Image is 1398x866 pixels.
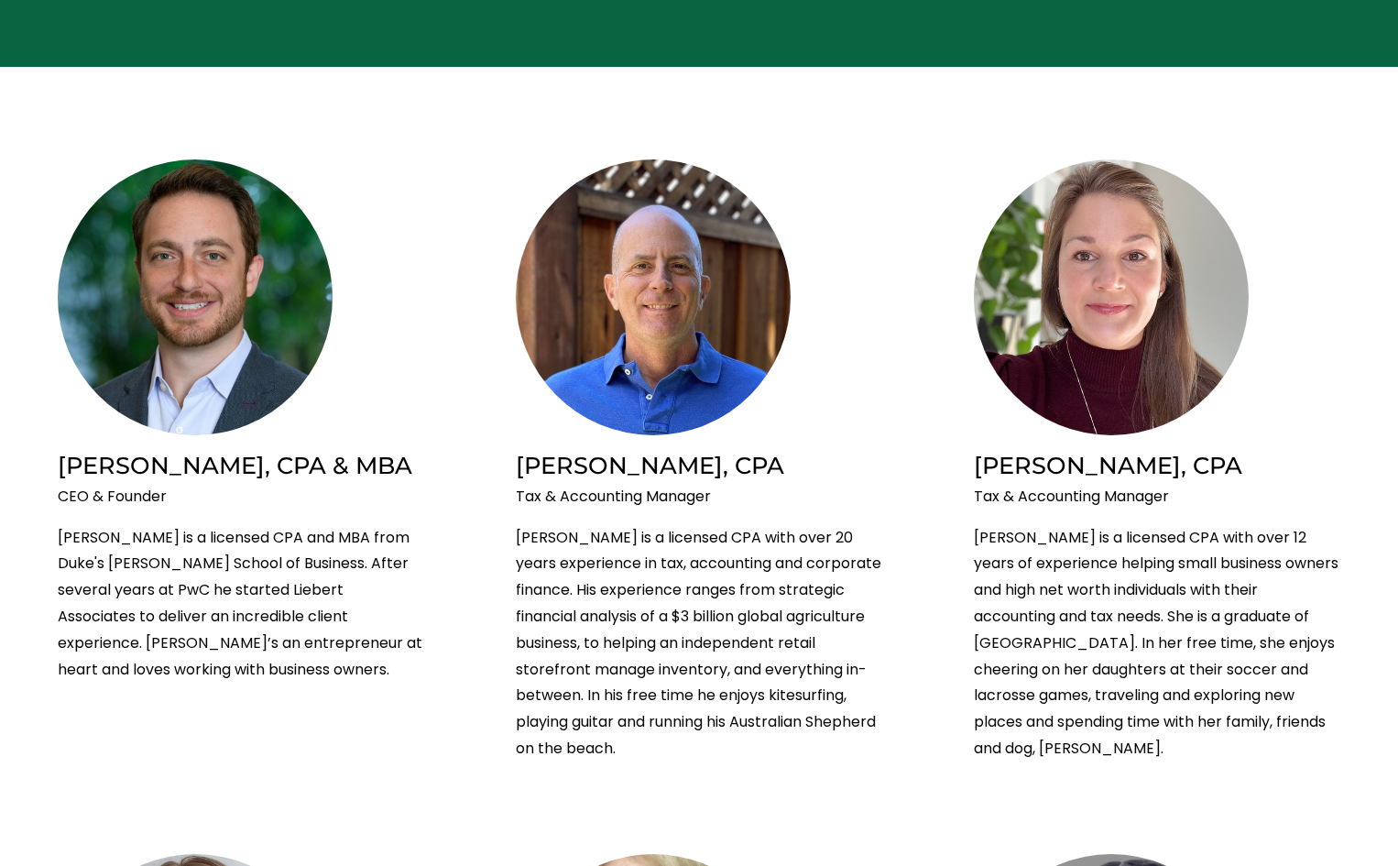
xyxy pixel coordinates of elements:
img: Jennie Ledesma [974,159,1249,435]
p: [PERSON_NAME] is a licensed CPA with over 20 years experience in tax, accounting and corporate fi... [516,525,882,762]
p: [PERSON_NAME] is a licensed CPA and MBA from Duke's [PERSON_NAME] School of Business. After sever... [58,525,424,684]
h2: [PERSON_NAME], CPA [974,450,1340,480]
p: Tax & Accounting Manager [516,484,882,510]
h2: [PERSON_NAME], CPA & MBA [58,450,424,480]
p: Tax & Accounting Manager [974,484,1340,510]
img: Brian Liebert [58,159,333,435]
p: CEO & Founder [58,484,424,510]
h2: [PERSON_NAME], CPA [516,450,882,480]
img: Tommy Roberts [516,159,791,435]
p: [PERSON_NAME] is a licensed CPA with over 12 years of experience helping small business owners an... [974,525,1340,762]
